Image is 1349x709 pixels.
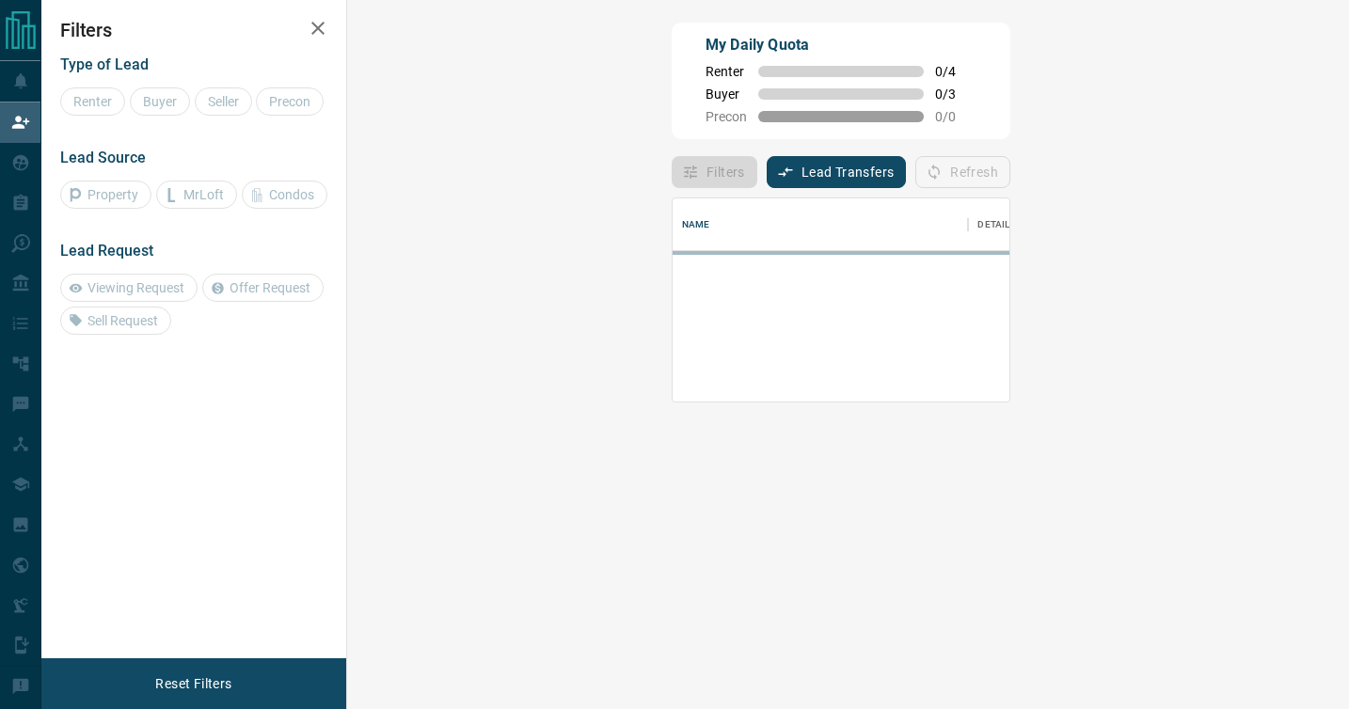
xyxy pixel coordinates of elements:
[673,198,968,251] div: Name
[682,198,710,251] div: Name
[977,198,1015,251] div: Details
[935,87,976,102] span: 0 / 3
[60,55,149,73] span: Type of Lead
[935,64,976,79] span: 0 / 4
[143,668,244,700] button: Reset Filters
[60,242,153,260] span: Lead Request
[706,64,747,79] span: Renter
[706,109,747,124] span: Precon
[767,156,907,188] button: Lead Transfers
[60,19,327,41] h2: Filters
[706,87,747,102] span: Buyer
[60,149,146,166] span: Lead Source
[935,109,976,124] span: 0 / 0
[706,34,976,56] p: My Daily Quota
